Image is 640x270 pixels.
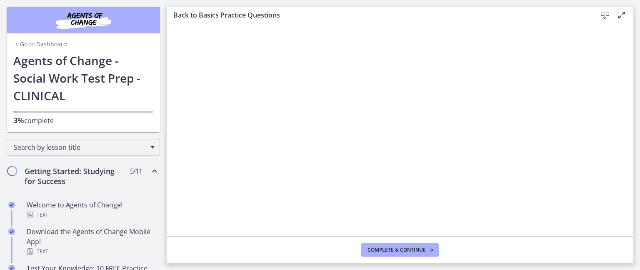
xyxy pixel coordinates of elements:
div: Text [27,247,157,257]
span: Search by lesson title [14,143,146,152]
h3: Back to Basics Practice Questions [173,10,583,20]
span: 5 / 11 [130,166,142,176]
span: Complete & continue [367,247,426,253]
div: Text [27,210,157,220]
img: Agents of Change [33,10,133,30]
span: 3% [13,115,24,125]
a: Go to Dashboard [13,40,67,48]
div: Welcome to Agents of Change! [27,200,157,220]
i: Completed [8,202,15,208]
i: Completed [8,228,15,235]
h2: Getting Started: Studying for Success [25,166,126,186]
h1: Agents of Change - Social Work Test Prep - CLINICAL [13,52,153,104]
div: Download the Agents of Change Mobile App! [27,227,157,257]
p: complete [13,115,153,126]
div: Search by lesson title [7,139,160,156]
button: Complete & continue [361,243,439,257]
